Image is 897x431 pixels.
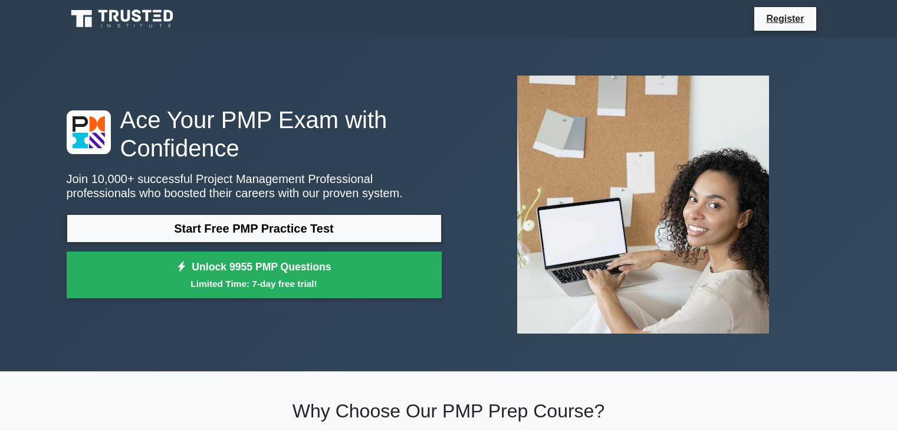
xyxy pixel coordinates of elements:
[67,252,442,299] a: Unlock 9955 PMP QuestionsLimited Time: 7-day free trial!
[81,277,427,290] small: Limited Time: 7-day free trial!
[67,172,442,200] p: Join 10,000+ successful Project Management Professional professionals who boosted their careers w...
[67,106,442,162] h1: Ace Your PMP Exam with Confidence
[67,400,831,422] h2: Why Choose Our PMP Prep Course?
[759,11,811,26] a: Register
[67,214,442,243] a: Start Free PMP Practice Test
